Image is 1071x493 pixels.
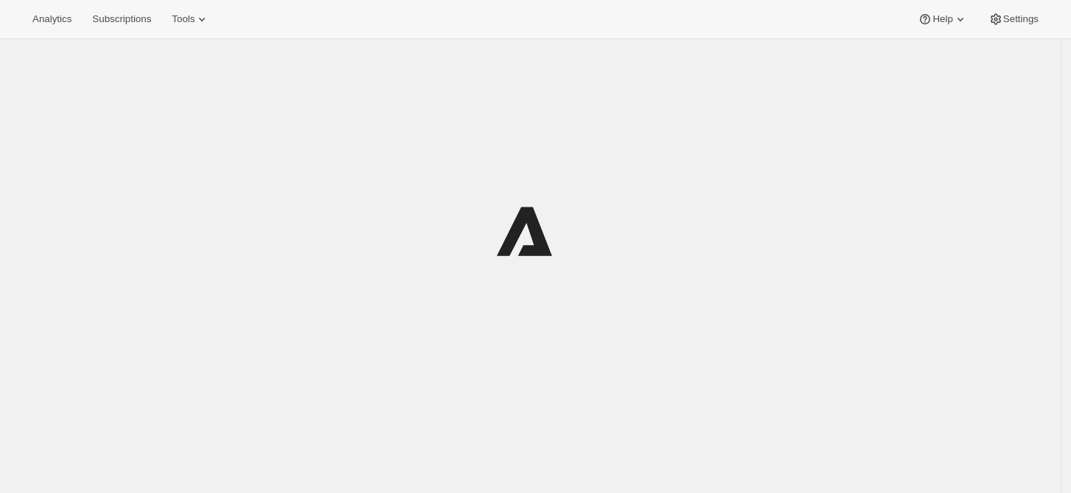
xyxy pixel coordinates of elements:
[163,9,218,30] button: Tools
[24,9,80,30] button: Analytics
[172,13,195,25] span: Tools
[92,13,151,25] span: Subscriptions
[980,9,1047,30] button: Settings
[932,13,952,25] span: Help
[1003,13,1039,25] span: Settings
[32,13,71,25] span: Analytics
[909,9,976,30] button: Help
[83,9,160,30] button: Subscriptions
